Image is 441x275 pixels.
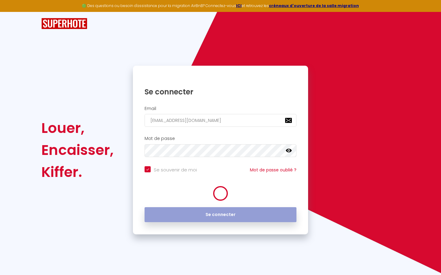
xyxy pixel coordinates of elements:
div: Louer, [41,117,114,139]
input: Ton Email [145,114,296,127]
a: Mot de passe oublié ? [250,167,296,173]
a: créneaux d'ouverture de la salle migration [269,3,359,8]
h2: Mot de passe [145,136,296,141]
h2: Email [145,106,296,111]
img: SuperHote logo [41,18,87,29]
a: ICI [236,3,242,8]
div: Kiffer. [41,161,114,183]
div: Encaisser, [41,139,114,161]
h1: Se connecter [145,87,296,97]
button: Ouvrir le widget de chat LiveChat [5,2,23,21]
button: Se connecter [145,207,296,222]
